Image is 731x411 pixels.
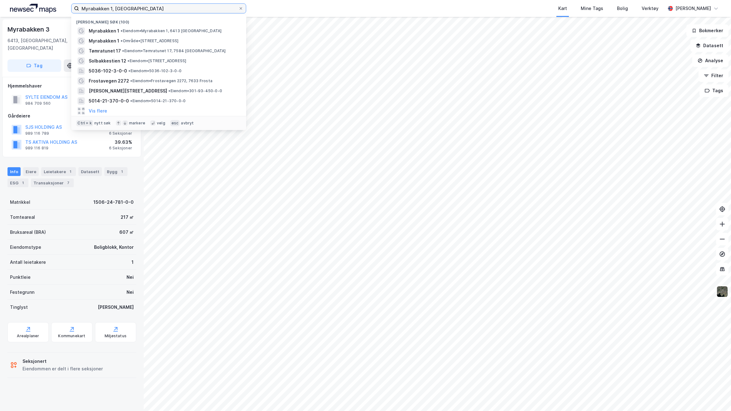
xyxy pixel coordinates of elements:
span: Eiendom • 301-93-450-0-0 [168,88,222,93]
div: Ctrl + k [76,120,93,126]
div: Kontrollprogram for chat [700,381,731,411]
div: 1 [119,168,125,175]
div: ESG [7,178,28,187]
div: [PERSON_NAME] [98,303,134,311]
div: Miljøstatus [105,333,127,338]
iframe: Chat Widget [700,381,731,411]
div: Eiendommen er delt i flere seksjoner [22,365,103,373]
div: [PERSON_NAME] søk (100) [71,15,246,26]
span: Eiendom • 5036-102-3-0-0 [128,68,182,73]
div: Myrabakken 3 [7,24,51,34]
div: nytt søk [94,121,111,126]
div: 1 [20,180,26,186]
span: [PERSON_NAME][STREET_ADDRESS] [89,87,167,95]
div: Boligblokk, Kontor [94,243,134,251]
button: Tag [7,59,61,72]
div: Transaksjoner [31,178,74,187]
div: Nei [127,288,134,296]
div: Kommunekart [58,333,85,338]
div: Hjemmelshaver [8,82,136,90]
span: 5014-21-370-0-0 [89,97,129,105]
button: Datasett [690,39,729,52]
div: Tomteareal [10,213,35,221]
div: 217 ㎡ [121,213,134,221]
div: Info [7,167,21,176]
div: 1 [132,258,134,266]
div: Festegrunn [10,288,34,296]
input: Søk på adresse, matrikkel, gårdeiere, leietakere eller personer [79,4,238,13]
div: 989 116 819 [25,146,48,151]
div: Matrikkel [10,198,30,206]
span: Myrabakken 1 [89,37,119,45]
div: 6 Seksjoner [109,131,132,136]
span: • [121,28,122,33]
div: Eiendomstype [10,243,41,251]
div: Seksjonert [22,358,103,365]
span: • [121,38,122,43]
div: Eiere [23,167,39,176]
img: logo.a4113a55bc3d86da70a041830d287a7e.svg [10,4,56,13]
span: Myrabakken 1 [89,27,119,35]
div: Tinglyst [10,303,28,311]
div: markere [129,121,145,126]
span: • [127,58,129,63]
div: Mine Tags [581,5,603,12]
span: Solbakkestien 12 [89,57,126,65]
div: Gårdeiere [8,112,136,120]
div: Punktleie [10,273,31,281]
span: • [130,78,132,83]
span: Eiendom • Myrabakken 1, 6413 [GEOGRAPHIC_DATA] [121,28,221,33]
span: Eiendom • 5014-21-370-0-0 [130,98,186,103]
img: 9k= [716,286,728,298]
span: Område • [STREET_ADDRESS] [121,38,178,43]
div: 7 [65,180,71,186]
div: 1506-24-781-0-0 [93,198,134,206]
div: velg [157,121,165,126]
button: Filter [699,69,729,82]
span: Tømratunet 17 [89,47,121,55]
div: 607 ㎡ [119,228,134,236]
span: Eiendom • Tømratunet 17, 7584 [GEOGRAPHIC_DATA] [122,48,226,53]
div: Leietakere [41,167,76,176]
div: Datasett [78,167,102,176]
span: Eiendom • Frostavegen 2272, 7633 Frosta [130,78,212,83]
div: Nei [127,273,134,281]
span: • [130,98,132,103]
div: 989 116 789 [25,131,49,136]
div: Verktøy [642,5,659,12]
span: Frostavegen 2272 [89,77,129,85]
span: • [128,68,130,73]
div: 39.63% [109,138,132,146]
div: 6413, [GEOGRAPHIC_DATA], [GEOGRAPHIC_DATA] [7,37,107,52]
div: Bygg [104,167,127,176]
div: Bolig [617,5,628,12]
span: • [168,88,170,93]
div: 1 [67,168,73,175]
div: [PERSON_NAME] [675,5,711,12]
div: 984 709 560 [25,101,51,106]
div: 6 Seksjoner [109,146,132,151]
button: Tags [699,84,729,97]
div: avbryt [181,121,194,126]
div: Antall leietakere [10,258,46,266]
div: Bruksareal (BRA) [10,228,46,236]
button: Bokmerker [686,24,729,37]
div: esc [170,120,180,126]
div: Kart [558,5,567,12]
div: Arealplaner [17,333,39,338]
button: Analyse [692,54,729,67]
span: Eiendom • [STREET_ADDRESS] [127,58,186,63]
span: 5036-102-3-0-0 [89,67,127,75]
button: Vis flere [89,107,107,115]
span: • [122,48,124,53]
